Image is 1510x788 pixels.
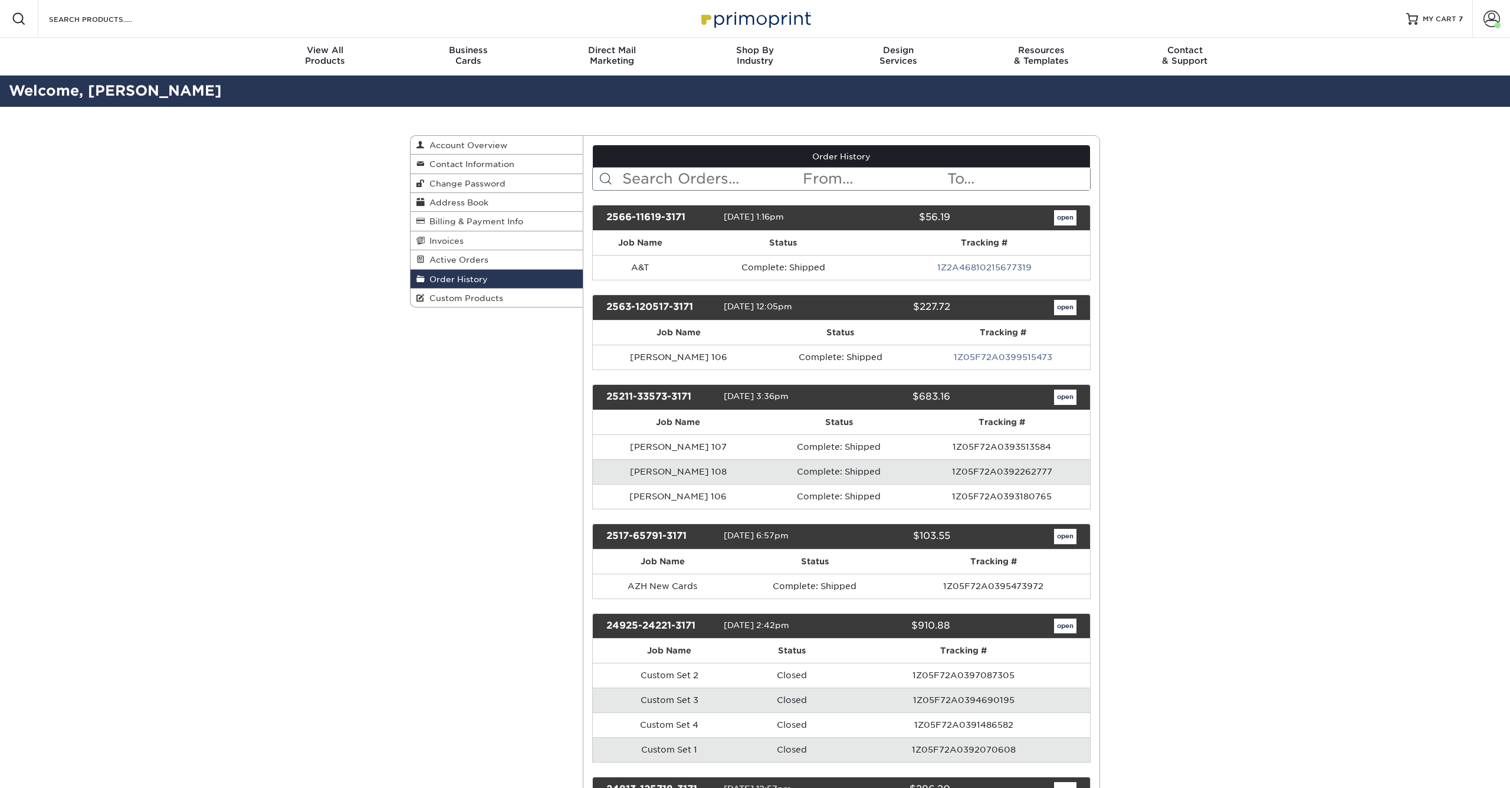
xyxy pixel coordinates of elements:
div: 2563-120517-3171 [598,300,724,315]
td: [PERSON_NAME] 107 [593,434,764,459]
span: [DATE] 6:57pm [724,531,789,540]
span: Custom Products [425,293,503,303]
td: 1Z05F72A0394690195 [838,688,1090,712]
a: Billing & Payment Info [411,212,583,231]
td: 1Z05F72A0397087305 [838,663,1090,688]
th: Job Name [593,410,764,434]
span: MY CART [1423,14,1456,24]
a: Invoices [411,231,583,250]
div: 24925-24221-3171 [598,619,724,634]
td: [PERSON_NAME] 106 [593,345,765,370]
div: Products [254,45,397,66]
div: $910.88 [832,619,958,634]
th: Tracking # [897,550,1090,574]
td: Complete: Shipped [688,255,878,280]
td: 1Z05F72A0393180765 [914,484,1090,509]
a: DesignServices [826,38,970,76]
span: View All [254,45,397,55]
div: Industry [684,45,827,66]
input: From... [802,168,946,190]
td: Closed [746,712,838,737]
span: Change Password [425,179,505,188]
th: Job Name [593,550,733,574]
td: Complete: Shipped [764,459,914,484]
th: Tracking # [878,231,1090,255]
th: Tracking # [914,410,1090,434]
div: Marketing [540,45,684,66]
a: Contact& Support [1113,38,1256,76]
td: Complete: Shipped [765,345,916,370]
td: Complete: Shipped [733,574,897,599]
a: Active Orders [411,250,583,269]
span: Contact Information [425,159,514,169]
th: Status [764,410,914,434]
td: AZH New Cards [593,574,733,599]
td: Custom Set 1 [593,737,746,762]
td: 1Z05F72A0393513584 [914,434,1090,459]
a: open [1054,390,1076,405]
div: Services [826,45,970,66]
input: SEARCH PRODUCTS..... [48,12,163,26]
td: [PERSON_NAME] 106 [593,484,764,509]
a: open [1054,619,1076,634]
a: open [1054,300,1076,315]
span: Resources [970,45,1113,55]
div: & Support [1113,45,1256,66]
span: Design [826,45,970,55]
a: 1Z2A46810215677319 [937,263,1032,272]
a: Direct MailMarketing [540,38,684,76]
td: Custom Set 4 [593,712,746,737]
span: Contact [1113,45,1256,55]
td: 1Z05F72A0391486582 [838,712,1090,737]
div: 2566-11619-3171 [598,210,724,225]
span: [DATE] 12:05pm [724,302,792,311]
td: Custom Set 3 [593,688,746,712]
td: 1Z05F72A0392262777 [914,459,1090,484]
div: $227.72 [832,300,958,315]
a: Contact Information [411,155,583,174]
span: Active Orders [425,255,488,264]
a: Account Overview [411,136,583,155]
td: Closed [746,737,838,762]
span: Invoices [425,236,464,246]
div: 25211-33573-3171 [598,390,724,405]
th: Status [746,639,838,663]
td: Closed [746,688,838,712]
td: 1Z05F72A0395473972 [897,574,1090,599]
div: Cards [397,45,540,66]
span: [DATE] 2:42pm [724,620,789,630]
span: Direct Mail [540,45,684,55]
td: Closed [746,663,838,688]
span: Order History [425,274,488,284]
td: Custom Set 2 [593,663,746,688]
th: Tracking # [838,639,1090,663]
span: Business [397,45,540,55]
a: Custom Products [411,289,583,307]
div: $103.55 [832,529,958,544]
div: $683.16 [832,390,958,405]
th: Status [765,321,916,345]
td: 1Z05F72A0392070608 [838,737,1090,762]
a: Order History [593,145,1091,168]
a: Shop ByIndustry [684,38,827,76]
td: Complete: Shipped [764,484,914,509]
span: Account Overview [425,140,507,150]
a: open [1054,529,1076,544]
a: Change Password [411,174,583,193]
th: Status [733,550,897,574]
a: View AllProducts [254,38,397,76]
input: Search Orders... [621,168,802,190]
a: open [1054,210,1076,225]
span: Address Book [425,198,488,207]
a: 1Z05F72A0399515473 [954,352,1052,362]
th: Tracking # [916,321,1090,345]
td: Complete: Shipped [764,434,914,459]
a: Resources& Templates [970,38,1113,76]
a: BusinessCards [397,38,540,76]
img: Primoprint [696,6,814,31]
td: [PERSON_NAME] 108 [593,459,764,484]
span: [DATE] 1:16pm [724,212,784,221]
th: Job Name [593,231,688,255]
span: 7 [1459,15,1463,23]
input: To... [946,168,1090,190]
